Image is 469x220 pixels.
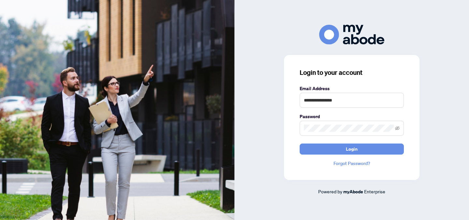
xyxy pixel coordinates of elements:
label: Password [300,113,404,120]
button: Login [300,144,404,155]
img: ma-logo [319,25,384,45]
span: Enterprise [364,188,385,194]
a: myAbode [343,188,363,195]
span: eye-invisible [395,126,400,131]
label: Email Address [300,85,404,92]
span: Login [346,144,358,154]
a: Forgot Password? [300,160,404,167]
span: Powered by [318,188,342,194]
h3: Login to your account [300,68,404,77]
